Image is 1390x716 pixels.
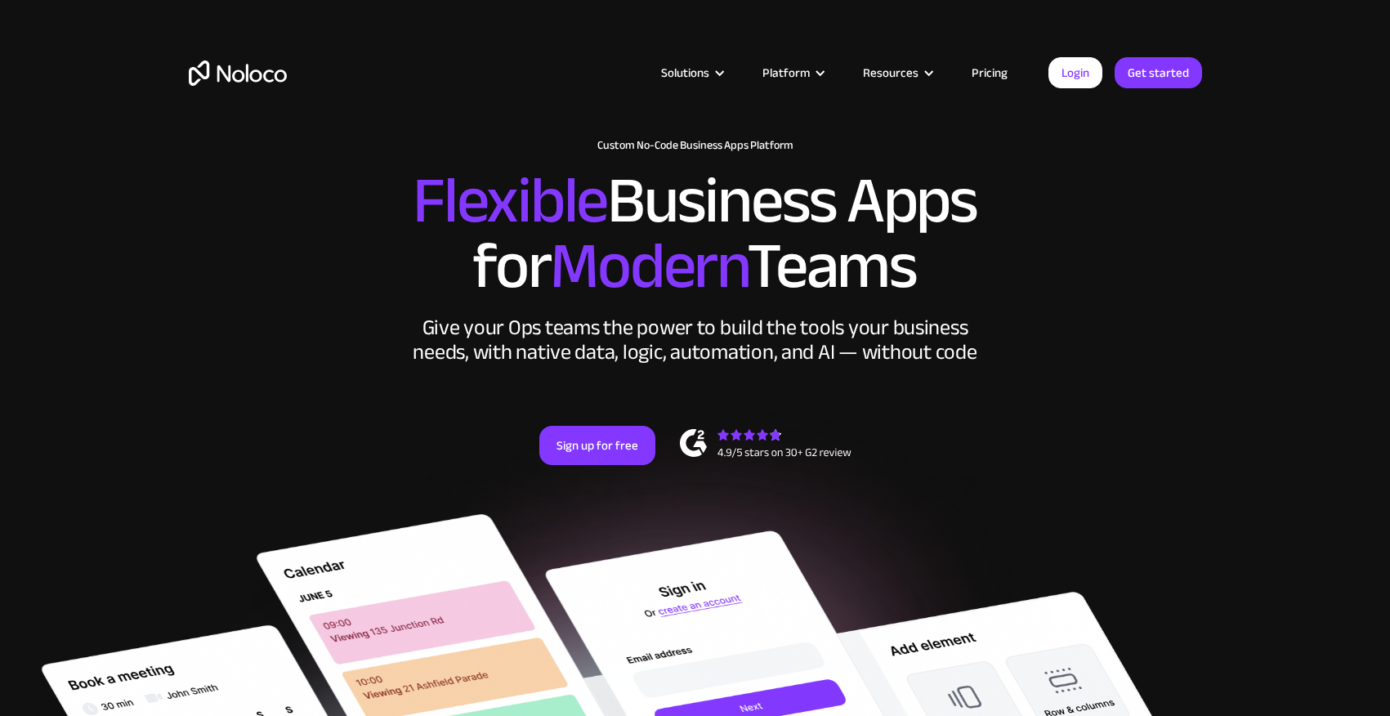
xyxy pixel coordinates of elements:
[189,168,1202,299] h2: Business Apps for Teams
[661,62,709,83] div: Solutions
[409,315,981,365] div: Give your Ops teams the power to build the tools your business needs, with native data, logic, au...
[762,62,810,83] div: Platform
[742,62,842,83] div: Platform
[413,140,607,262] span: Flexible
[842,62,951,83] div: Resources
[539,426,655,465] a: Sign up for free
[641,62,742,83] div: Solutions
[189,60,287,86] a: home
[863,62,918,83] div: Resources
[1115,57,1202,88] a: Get started
[951,62,1028,83] a: Pricing
[1048,57,1102,88] a: Login
[550,205,747,327] span: Modern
